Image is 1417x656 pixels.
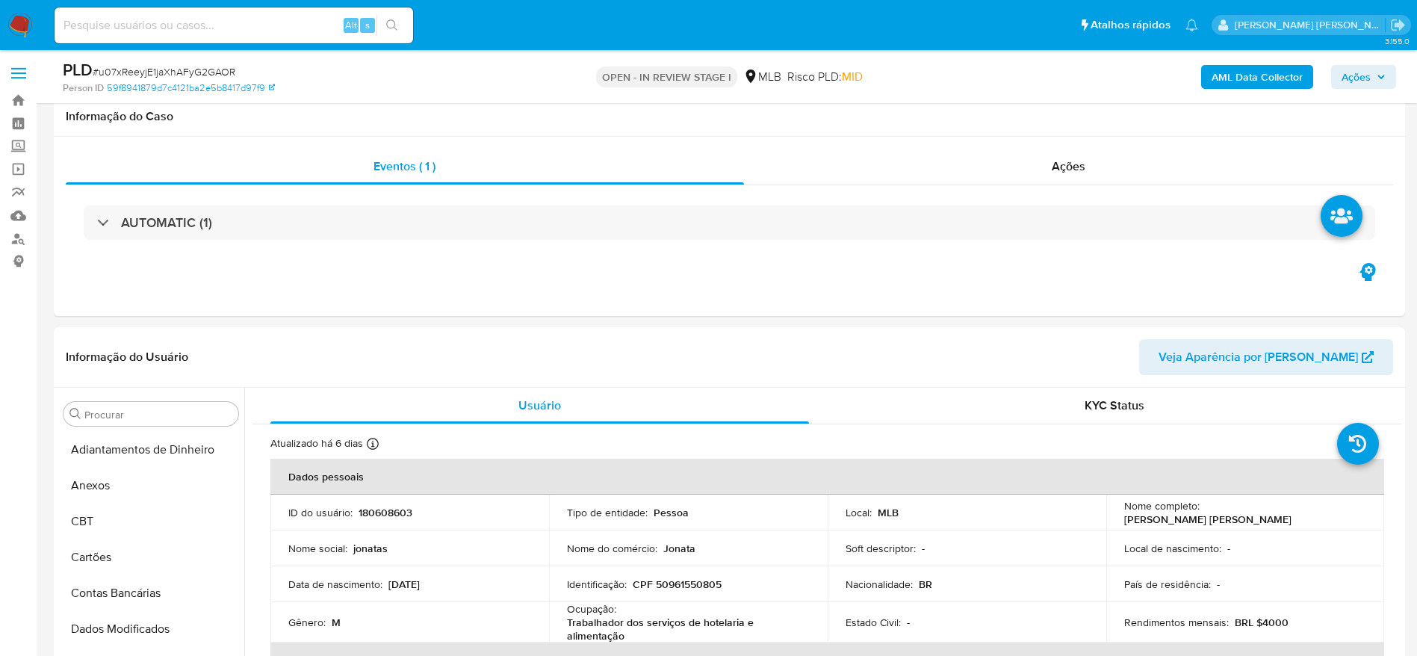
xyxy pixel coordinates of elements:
[1185,19,1198,31] a: Notificações
[1390,17,1406,33] a: Sair
[1124,542,1221,555] p: Local de nascimento :
[58,468,244,504] button: Anexos
[1235,18,1386,32] p: lucas.santiago@mercadolivre.com
[365,18,370,32] span: s
[376,15,407,36] button: search-icon
[787,69,863,85] span: Risco PLD:
[1331,65,1396,89] button: Ações
[353,542,388,555] p: jonatas
[567,616,804,643] p: Trabalhador dos serviços de hotelaria e alimentação
[1212,65,1303,89] b: AML Data Collector
[58,539,244,575] button: Cartões
[1235,616,1289,629] p: BRL $4000
[58,432,244,468] button: Adiantamentos de Dinheiro
[84,408,232,421] input: Procurar
[66,350,188,365] h1: Informação do Usuário
[63,58,93,81] b: PLD
[84,205,1375,240] div: AUTOMATIC (1)
[107,81,275,95] a: 59f8941879d7c4121ba2e5b8417d97f9
[1124,513,1292,526] p: [PERSON_NAME] [PERSON_NAME]
[332,616,341,629] p: M
[878,506,899,519] p: MLB
[288,578,382,591] p: Data de nascimento :
[270,459,1384,495] th: Dados pessoais
[1342,65,1371,89] span: Ações
[1124,578,1211,591] p: País de residência :
[288,616,326,629] p: Gênero :
[846,578,913,591] p: Nacionalidade :
[1124,616,1229,629] p: Rendimentos mensais :
[69,408,81,420] button: Procurar
[121,214,212,231] h3: AUTOMATIC (1)
[567,506,648,519] p: Tipo de entidade :
[633,578,722,591] p: CPF 50961550805
[567,542,657,555] p: Nome do comércio :
[1227,542,1230,555] p: -
[373,158,435,175] span: Eventos ( 1 )
[58,611,244,647] button: Dados Modificados
[1124,499,1200,513] p: Nome completo :
[518,397,561,414] span: Usuário
[846,616,901,629] p: Estado Civil :
[63,81,104,95] b: Person ID
[66,109,1393,124] h1: Informação do Caso
[846,506,872,519] p: Local :
[93,64,235,79] span: # u07xReeyjE1jaXhAFyG2GAOR
[270,436,363,451] p: Atualizado há 6 dias
[288,542,347,555] p: Nome social :
[919,578,932,591] p: BR
[663,542,695,555] p: Jonata
[1159,339,1358,375] span: Veja Aparência por [PERSON_NAME]
[567,578,627,591] p: Identificação :
[58,575,244,611] button: Contas Bancárias
[596,66,737,87] p: OPEN - IN REVIEW STAGE I
[654,506,689,519] p: Pessoa
[388,578,420,591] p: [DATE]
[907,616,910,629] p: -
[55,16,413,35] input: Pesquise usuários ou casos...
[846,542,916,555] p: Soft descriptor :
[1085,397,1144,414] span: KYC Status
[1217,578,1220,591] p: -
[1052,158,1085,175] span: Ações
[1091,17,1171,33] span: Atalhos rápidos
[345,18,357,32] span: Alt
[58,504,244,539] button: CBT
[922,542,925,555] p: -
[288,506,353,519] p: ID do usuário :
[359,506,412,519] p: 180608603
[1201,65,1313,89] button: AML Data Collector
[842,68,863,85] span: MID
[1139,339,1393,375] button: Veja Aparência por [PERSON_NAME]
[567,602,616,616] p: Ocupação :
[743,69,781,85] div: MLB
